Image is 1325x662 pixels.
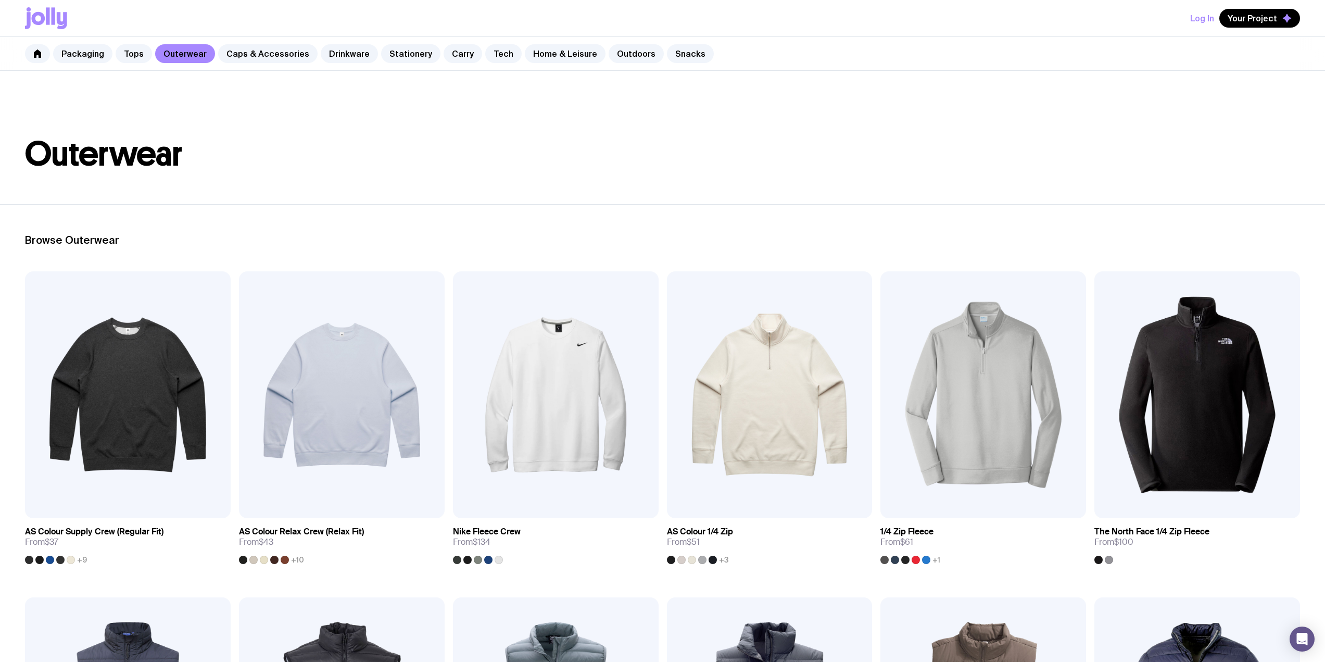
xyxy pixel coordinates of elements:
[116,44,152,63] a: Tops
[25,537,58,547] span: From
[880,518,1086,564] a: 1/4 Zip FleeceFrom$61+1
[453,537,490,547] span: From
[45,536,58,547] span: $37
[25,518,231,564] a: AS Colour Supply Crew (Regular Fit)From$37+9
[259,536,273,547] span: $43
[473,536,490,547] span: $134
[1228,13,1277,23] span: Your Project
[932,556,940,564] span: +1
[25,138,1300,171] h1: Outerwear
[25,234,1300,246] h2: Browse Outerwear
[444,44,482,63] a: Carry
[1114,536,1133,547] span: $100
[381,44,440,63] a: Stationery
[218,44,318,63] a: Caps & Accessories
[485,44,522,63] a: Tech
[667,44,714,63] a: Snacks
[1094,527,1209,537] h3: The North Face 1/4 Zip Fleece
[900,536,913,547] span: $61
[667,518,873,564] a: AS Colour 1/4 ZipFrom$51+3
[239,518,445,564] a: AS Colour Relax Crew (Relax Fit)From$43+10
[53,44,112,63] a: Packaging
[1219,9,1300,28] button: Your Project
[880,527,933,537] h3: 1/4 Zip Fleece
[25,527,163,537] h3: AS Colour Supply Crew (Regular Fit)
[667,537,700,547] span: From
[239,527,364,537] h3: AS Colour Relax Crew (Relax Fit)
[453,518,659,564] a: Nike Fleece CrewFrom$134
[77,556,87,564] span: +9
[453,527,521,537] h3: Nike Fleece Crew
[1094,518,1300,564] a: The North Face 1/4 Zip FleeceFrom$100
[1190,9,1214,28] button: Log In
[291,556,304,564] span: +10
[880,537,913,547] span: From
[667,527,733,537] h3: AS Colour 1/4 Zip
[1290,627,1315,652] div: Open Intercom Messenger
[687,536,700,547] span: $51
[525,44,605,63] a: Home & Leisure
[1094,537,1133,547] span: From
[321,44,378,63] a: Drinkware
[609,44,664,63] a: Outdoors
[239,537,273,547] span: From
[155,44,215,63] a: Outerwear
[719,556,729,564] span: +3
